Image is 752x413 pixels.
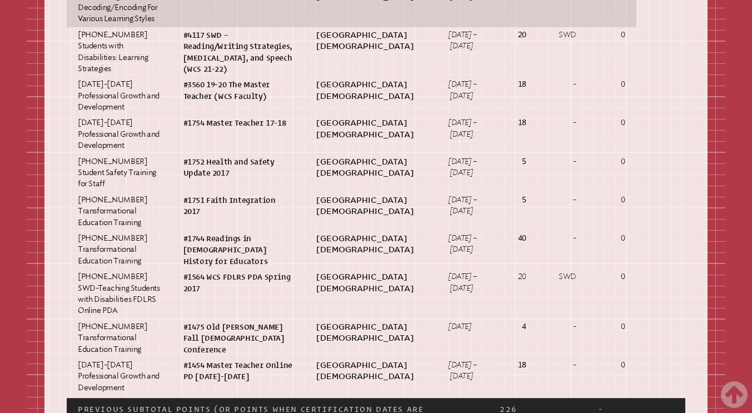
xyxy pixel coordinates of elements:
[549,321,576,332] p: -
[599,29,625,41] p: 0
[316,156,426,179] p: [GEOGRAPHIC_DATA][DEMOGRAPHIC_DATA]
[316,271,426,294] p: [GEOGRAPHIC_DATA][DEMOGRAPHIC_DATA]
[183,360,294,382] p: #1454 Master Teacher Online PD [DATE]-[DATE]
[448,156,477,179] p: [DATE] – [DATE]
[522,195,526,205] strong: 5
[448,195,477,217] p: [DATE] – [DATE]
[448,117,477,140] p: [DATE] – [DATE]
[518,233,526,243] strong: 40
[183,321,294,355] p: #1475 Old [PERSON_NAME] Fall [DEMOGRAPHIC_DATA] Conference
[78,360,161,394] p: [DATE]-[DATE] Professional Growth and Development
[316,79,426,102] p: [GEOGRAPHIC_DATA][DEMOGRAPHIC_DATA]
[549,233,576,244] p: -
[549,117,576,128] p: -
[183,156,294,179] p: #1752 Health and Safety Update 2017
[448,321,477,332] p: [DATE]
[78,79,161,113] p: [DATE]-[DATE] Professional Growth and Development
[316,360,426,382] p: [GEOGRAPHIC_DATA][DEMOGRAPHIC_DATA]
[78,117,161,151] p: [DATE]-[DATE] Professional Growth and Development
[448,233,477,256] p: [DATE] – [DATE]
[78,233,161,267] p: [PHONE_NUMBER] Transformational Education Training
[518,30,526,39] strong: 20
[599,321,625,332] p: 0
[183,29,294,75] p: #4117 SWD – Reading/Writing Strategies, [MEDICAL_DATA], and Speech (WCS 21-22)
[599,79,625,90] p: 0
[549,271,576,282] p: SWD
[518,360,526,370] strong: 18
[549,79,576,90] p: -
[183,117,294,128] p: #1754 Master Teacher 17-18
[316,29,426,52] p: [GEOGRAPHIC_DATA][DEMOGRAPHIC_DATA]
[78,156,161,190] p: [PHONE_NUMBER] Student Safety Training for Staff
[599,156,625,167] p: 0
[448,29,477,52] p: [DATE] – [DATE]
[518,118,526,127] strong: 18
[599,360,625,371] p: 0
[78,195,161,228] p: [PHONE_NUMBER] Transformational Education Training
[599,195,625,206] p: 0
[316,117,426,140] p: [GEOGRAPHIC_DATA][DEMOGRAPHIC_DATA]
[549,360,576,371] p: -
[500,271,526,282] p: 20
[78,321,161,355] p: [PHONE_NUMBER] Transformational Education Training
[518,79,526,89] strong: 18
[599,117,625,128] p: 0
[599,233,625,244] p: 0
[549,195,576,206] p: -
[78,29,161,75] p: [PHONE_NUMBER] Students with Disabilities: Learning Strategies
[183,233,294,267] p: #1744 Readings in [DEMOGRAPHIC_DATA] History for Educators
[599,271,625,282] p: 0
[183,271,294,294] p: #1564 WCS FDLRS PDA Spring 2017
[448,360,477,382] p: [DATE] – [DATE]
[316,233,426,256] p: [GEOGRAPHIC_DATA][DEMOGRAPHIC_DATA]
[448,271,477,294] p: [DATE] – [DATE]
[316,195,426,217] p: [GEOGRAPHIC_DATA][DEMOGRAPHIC_DATA]
[183,195,294,217] p: #1751 Faith Integration 2017
[549,156,576,167] p: -
[78,271,161,317] p: [PHONE_NUMBER] SWD-Teaching Students with Disabilities FDLRS Online PDA
[183,79,294,102] p: #3560 19-20 The Master Teacher (WCS Faculty)
[549,29,576,41] p: SWD
[522,322,526,331] strong: 4
[316,321,426,344] p: [GEOGRAPHIC_DATA][DEMOGRAPHIC_DATA]
[448,79,477,102] p: [DATE] – [DATE]
[522,157,526,166] strong: 5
